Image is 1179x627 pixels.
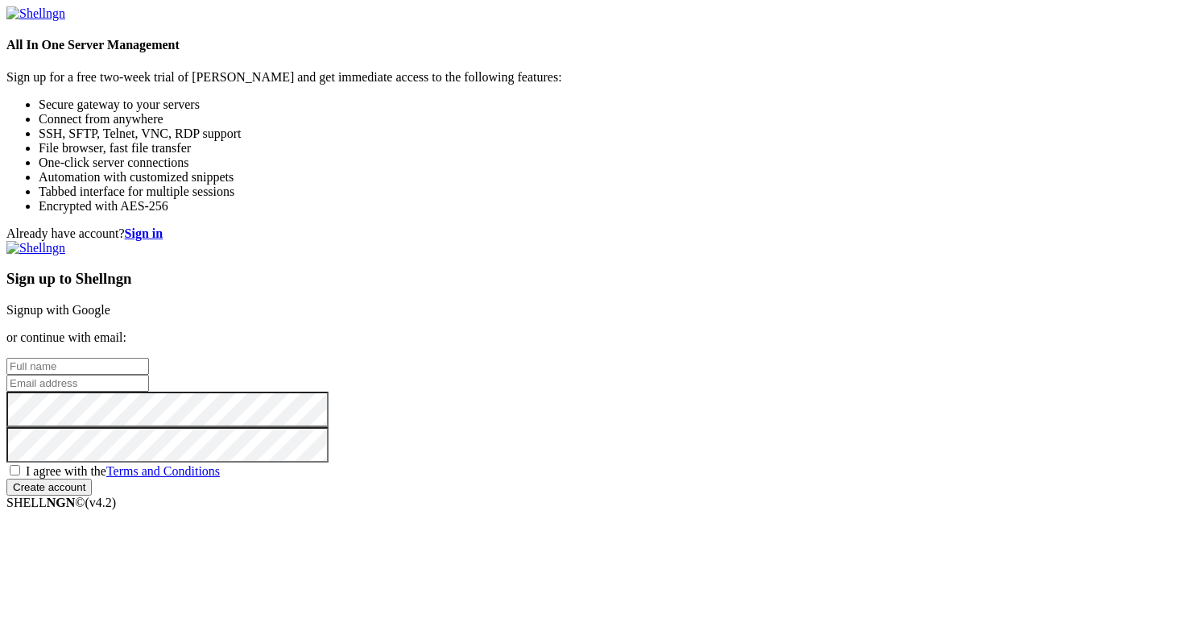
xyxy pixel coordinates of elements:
[39,112,1173,127] li: Connect from anywhere
[39,141,1173,156] li: File browser, fast file transfer
[39,170,1173,185] li: Automation with customized snippets
[6,226,1173,241] div: Already have account?
[39,185,1173,199] li: Tabbed interface for multiple sessions
[6,70,1173,85] p: Sign up for a free two-week trial of [PERSON_NAME] and get immediate access to the following feat...
[6,38,1173,52] h4: All In One Server Management
[6,6,65,21] img: Shellngn
[6,496,116,509] span: SHELL ©
[26,464,220,478] span: I agree with the
[6,270,1173,288] h3: Sign up to Shellngn
[10,465,20,475] input: I agree with theTerms and Conditions
[47,496,76,509] b: NGN
[39,199,1173,214] li: Encrypted with AES-256
[6,375,149,392] input: Email address
[125,226,163,240] a: Sign in
[6,479,92,496] input: Create account
[39,98,1173,112] li: Secure gateway to your servers
[106,464,220,478] a: Terms and Conditions
[39,127,1173,141] li: SSH, SFTP, Telnet, VNC, RDP support
[6,303,110,317] a: Signup with Google
[85,496,117,509] span: 4.2.0
[6,330,1173,345] p: or continue with email:
[6,241,65,255] img: Shellngn
[39,156,1173,170] li: One-click server connections
[6,358,149,375] input: Full name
